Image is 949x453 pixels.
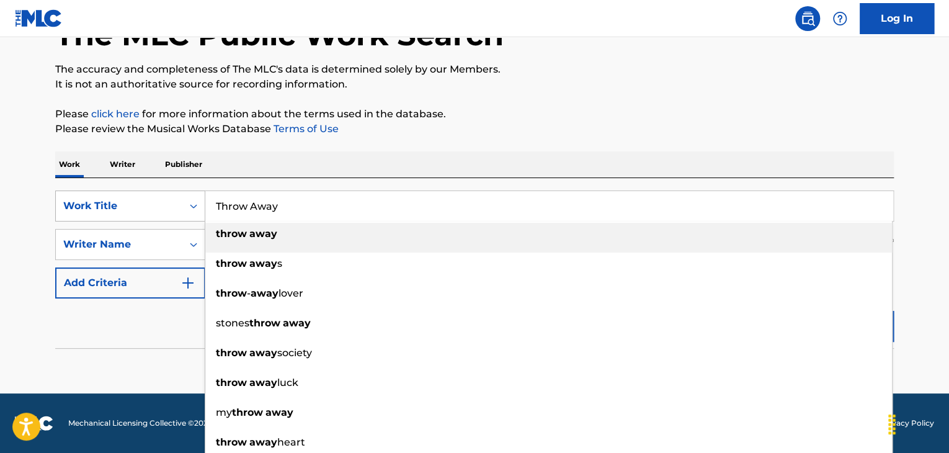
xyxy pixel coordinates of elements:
[249,317,280,329] strong: throw
[68,418,212,429] span: Mechanical Licensing Collective © 2025
[55,107,894,122] p: Please for more information about the terms used in the database.
[216,347,247,359] strong: throw
[251,287,278,299] strong: away
[882,406,902,443] div: Drag
[860,3,934,34] a: Log In
[277,436,305,448] span: heart
[249,436,277,448] strong: away
[277,377,298,388] span: luck
[55,191,894,348] form: Search Form
[216,436,247,448] strong: throw
[249,228,277,240] strong: away
[800,11,815,26] img: search
[15,416,53,431] img: logo
[232,406,263,418] strong: throw
[277,258,282,269] span: s
[55,267,205,298] button: Add Criteria
[271,123,339,135] a: Terms of Use
[216,317,249,329] span: stones
[247,287,251,299] span: -
[15,9,63,27] img: MLC Logo
[55,62,894,77] p: The accuracy and completeness of The MLC's data is determined solely by our Members.
[216,228,247,240] strong: throw
[216,377,247,388] strong: throw
[265,406,293,418] strong: away
[63,199,175,213] div: Work Title
[278,287,303,299] span: lover
[63,237,175,252] div: Writer Name
[106,151,139,177] p: Writer
[55,122,894,137] p: Please review the Musical Works Database
[161,151,206,177] p: Publisher
[216,258,247,269] strong: throw
[55,77,894,92] p: It is not an authoritative source for recording information.
[249,347,277,359] strong: away
[832,11,847,26] img: help
[887,393,949,453] iframe: Chat Widget
[249,377,277,388] strong: away
[216,406,232,418] span: my
[283,317,311,329] strong: away
[55,151,84,177] p: Work
[795,6,820,31] a: Public Search
[91,108,140,120] a: click here
[249,258,277,269] strong: away
[180,276,195,290] img: 9d2ae6d4665cec9f34b9.svg
[277,347,312,359] span: society
[216,287,247,299] strong: throw
[827,6,852,31] div: Help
